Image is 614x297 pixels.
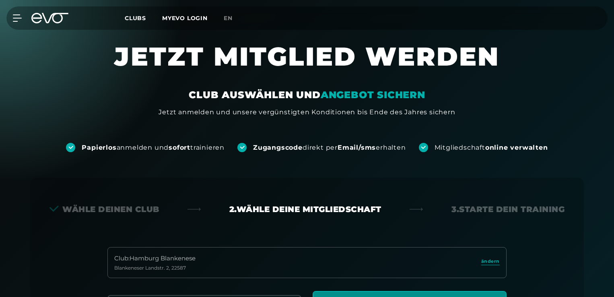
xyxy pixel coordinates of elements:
span: ändern [481,258,500,265]
strong: Zugangscode [253,144,303,151]
strong: Email/sms [338,144,376,151]
a: en [224,14,242,23]
div: direkt per erhalten [253,143,406,152]
a: ändern [481,258,500,267]
div: Jetzt anmelden und unsere vergünstigten Konditionen bis Ende des Jahres sichern [159,107,455,117]
span: Clubs [125,14,146,22]
strong: sofort [169,144,190,151]
strong: online verwalten [485,144,548,151]
div: Wähle deinen Club [49,204,159,215]
em: ANGEBOT SICHERN [321,89,425,101]
strong: Papierlos [82,144,116,151]
div: 3. Starte dein Training [451,204,565,215]
div: Blankeneser Landstr. 2 , 22587 [114,265,196,271]
a: MYEVO LOGIN [162,14,208,22]
a: Clubs [125,14,162,22]
div: Mitgliedschaft [435,143,548,152]
div: CLUB AUSWÄHLEN UND [189,89,425,101]
h1: JETZT MITGLIED WERDEN [66,40,548,89]
div: Club : Hamburg Blankenese [114,254,196,263]
div: 2. Wähle deine Mitgliedschaft [229,204,381,215]
div: anmelden und trainieren [82,143,225,152]
span: en [224,14,233,22]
